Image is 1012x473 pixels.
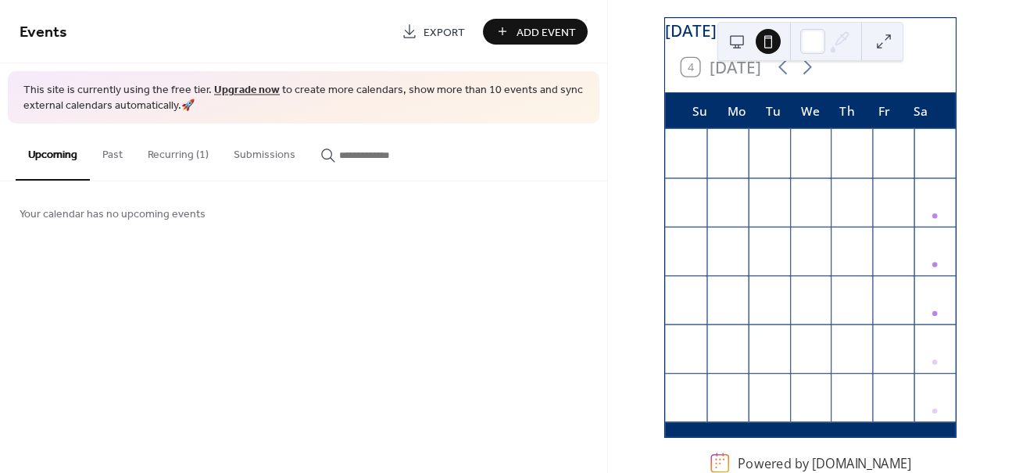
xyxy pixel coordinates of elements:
[20,17,67,48] span: Events
[221,124,308,179] button: Submissions
[801,138,819,156] div: 3
[517,24,576,41] span: Add Event
[811,454,910,471] a: [DOMAIN_NAME]
[884,285,902,303] div: 26
[925,285,943,303] div: 27
[718,187,736,205] div: 8
[884,236,902,254] div: 19
[842,333,860,351] div: 2
[390,19,477,45] a: Export
[16,124,90,181] button: Upcoming
[424,24,465,41] span: Export
[842,285,860,303] div: 25
[842,382,860,400] div: 9
[718,92,755,129] div: Mo
[801,382,819,400] div: 8
[718,138,736,156] div: 1
[681,92,717,129] div: Su
[718,236,736,254] div: 15
[718,285,736,303] div: 22
[884,187,902,205] div: 12
[676,333,694,351] div: 28
[865,92,902,129] div: Fr
[676,382,694,400] div: 5
[828,92,865,129] div: Th
[20,206,206,223] span: Your calendar has no upcoming events
[884,138,902,156] div: 5
[925,382,943,400] div: 11
[842,138,860,156] div: 4
[801,333,819,351] div: 1
[801,236,819,254] div: 17
[23,83,584,113] span: This site is currently using the free tier. to create more calendars, show more than 10 events an...
[925,236,943,254] div: 20
[665,18,956,42] div: [DATE]
[755,92,792,129] div: Tu
[760,138,778,156] div: 2
[902,92,939,129] div: Sa
[760,285,778,303] div: 23
[760,382,778,400] div: 7
[760,187,778,205] div: 9
[801,285,819,303] div: 24
[676,285,694,303] div: 21
[214,80,280,101] a: Upgrade now
[135,124,221,179] button: Recurring (1)
[842,236,860,254] div: 18
[884,382,902,400] div: 10
[718,333,736,351] div: 29
[738,454,911,471] div: Powered by
[884,333,902,351] div: 3
[718,382,736,400] div: 6
[925,333,943,351] div: 4
[842,187,860,205] div: 11
[925,138,943,156] div: 6
[760,236,778,254] div: 16
[676,236,694,254] div: 14
[760,333,778,351] div: 30
[483,19,588,45] button: Add Event
[801,187,819,205] div: 10
[676,138,694,156] div: 31
[676,187,694,205] div: 7
[792,92,828,129] div: We
[925,187,943,205] div: 13
[90,124,135,179] button: Past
